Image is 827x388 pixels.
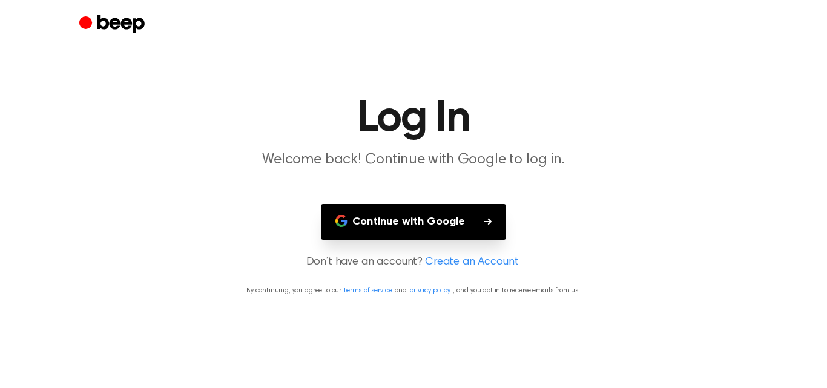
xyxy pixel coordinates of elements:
button: Continue with Google [321,204,506,240]
a: privacy policy [409,287,450,294]
a: Beep [79,13,148,36]
p: Don’t have an account? [15,254,812,271]
h1: Log In [104,97,723,140]
p: Welcome back! Continue with Google to log in. [181,150,646,170]
a: Create an Account [425,254,518,271]
p: By continuing, you agree to our and , and you opt in to receive emails from us. [15,285,812,296]
a: terms of service [344,287,392,294]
